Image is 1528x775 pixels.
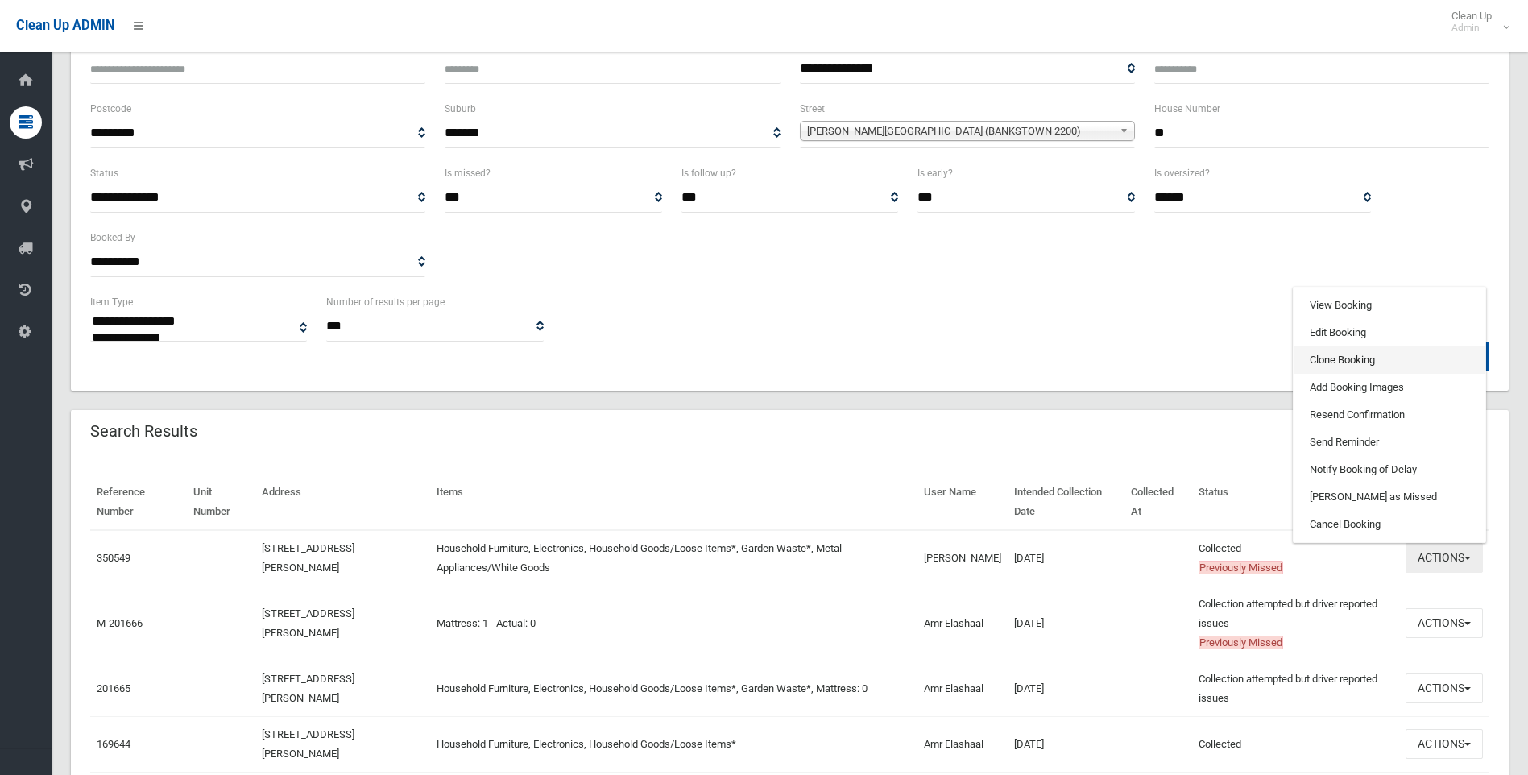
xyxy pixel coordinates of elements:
th: Unit Number [187,475,255,530]
td: [DATE] [1008,586,1124,661]
label: Number of results per page [326,293,445,311]
a: [STREET_ADDRESS][PERSON_NAME] [262,542,354,574]
button: Actions [1406,673,1483,703]
a: [STREET_ADDRESS][PERSON_NAME] [262,673,354,704]
td: Household Furniture, Electronics, Household Goods/Loose Items*, Garden Waste*, Metal Appliances/W... [430,530,917,586]
label: House Number [1154,100,1220,118]
a: 350549 [97,552,130,564]
span: Clean Up [1443,10,1508,34]
label: Is missed? [445,164,491,182]
span: Previously Missed [1199,636,1283,649]
button: Actions [1406,729,1483,759]
td: Household Furniture, Electronics, Household Goods/Loose Items*, Garden Waste*, Mattress: 0 [430,661,917,716]
label: Suburb [445,100,476,118]
th: Items [430,475,917,530]
td: [DATE] [1008,530,1124,586]
a: View Booking [1294,292,1485,319]
a: [STREET_ADDRESS][PERSON_NAME] [262,728,354,760]
th: Address [255,475,430,530]
label: Status [90,164,118,182]
td: Amr Elashaal [917,716,1008,772]
a: Add Booking Images [1294,374,1485,401]
a: M-201666 [97,617,143,629]
a: Notify Booking of Delay [1294,456,1485,483]
header: Search Results [71,416,217,447]
a: 201665 [97,682,130,694]
td: Household Furniture, Electronics, Household Goods/Loose Items* [430,716,917,772]
small: Admin [1451,22,1492,34]
a: Resend Confirmation [1294,401,1485,429]
th: Collected At [1124,475,1191,530]
label: Street [800,100,825,118]
td: [DATE] [1008,716,1124,772]
th: Status [1192,475,1399,530]
td: Collection attempted but driver reported issues [1192,586,1399,661]
a: Cancel Booking [1294,511,1485,538]
a: [PERSON_NAME] as Missed [1294,483,1485,511]
span: Clean Up ADMIN [16,18,114,33]
label: Is oversized? [1154,164,1210,182]
td: Mattress: 1 - Actual: 0 [430,586,917,661]
th: Reference Number [90,475,187,530]
td: Collected [1192,530,1399,586]
td: Collection attempted but driver reported issues [1192,661,1399,716]
td: Collected [1192,716,1399,772]
a: 169644 [97,738,130,750]
label: Booked By [90,229,135,247]
label: Is follow up? [681,164,736,182]
td: [PERSON_NAME] [917,530,1008,586]
a: Edit Booking [1294,319,1485,346]
td: Amr Elashaal [917,586,1008,661]
td: [DATE] [1008,661,1124,716]
label: Is early? [917,164,953,182]
a: Send Reminder [1294,429,1485,456]
span: [PERSON_NAME][GEOGRAPHIC_DATA] (BANKSTOWN 2200) [807,122,1113,141]
td: Amr Elashaal [917,661,1008,716]
th: Intended Collection Date [1008,475,1124,530]
th: User Name [917,475,1008,530]
a: Clone Booking [1294,346,1485,374]
a: [STREET_ADDRESS][PERSON_NAME] [262,607,354,639]
label: Item Type [90,293,133,311]
label: Postcode [90,100,131,118]
span: Previously Missed [1199,561,1283,574]
button: Actions [1406,608,1483,638]
button: Actions [1406,543,1483,573]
